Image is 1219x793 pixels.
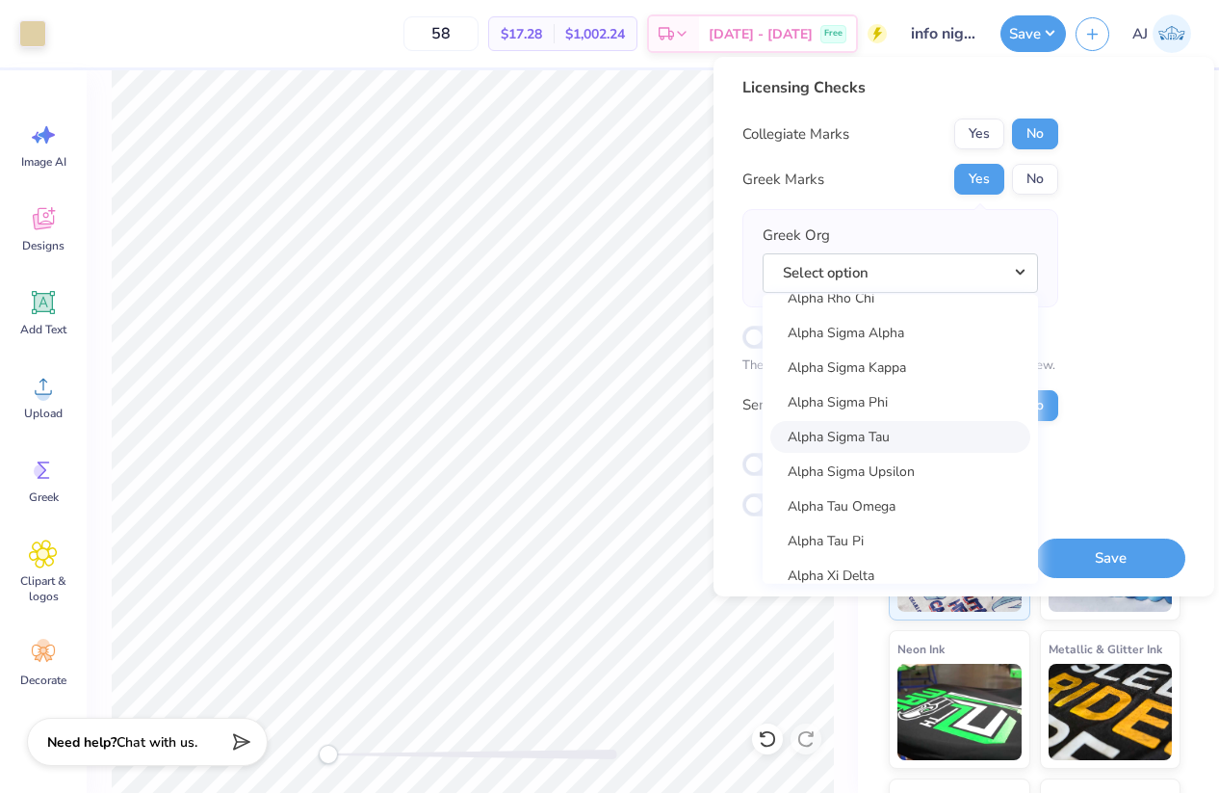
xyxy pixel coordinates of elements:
[954,119,1004,149] button: Yes
[21,154,66,170] span: Image AI
[319,745,338,764] div: Accessibility label
[29,489,59,505] span: Greek
[1036,539,1185,578] button: Save
[1049,664,1173,760] img: Metallic & Glitter Ink
[763,253,1038,293] button: Select option
[954,164,1004,195] button: Yes
[20,673,66,688] span: Decorate
[742,76,1058,99] div: Licensing Checks
[1000,15,1066,52] button: Save
[1049,639,1162,659] span: Metallic & Glitter Ink
[565,24,625,44] span: $1,002.24
[742,357,1058,376] p: The changes are too minor to warrant an Affinity review.
[742,169,824,191] div: Greek Marks
[709,24,813,44] span: [DATE] - [DATE]
[20,322,66,337] span: Add Text
[770,456,1030,488] a: Alpha Sigma Upsilon
[770,421,1030,453] a: Alpha Sigma Tau
[22,238,65,253] span: Designs
[742,123,849,145] div: Collegiate Marks
[770,525,1030,557] a: Alpha Tau Pi
[1124,14,1200,53] a: AJ
[770,282,1030,314] a: Alpha Rho Chi
[24,406,63,421] span: Upload
[403,16,479,51] input: – –
[897,639,945,659] span: Neon Ink
[742,394,882,416] div: Send a Copy to Client
[1132,23,1148,45] span: AJ
[896,14,991,53] input: Untitled Design
[501,24,542,44] span: $17.28
[824,27,843,40] span: Free
[770,490,1030,522] a: Alpha Tau Omega
[897,664,1022,760] img: Neon Ink
[117,733,197,752] span: Chat with us.
[770,317,1030,349] a: Alpha Sigma Alpha
[770,560,1030,592] a: Alpha Xi Delta
[1012,119,1058,149] button: No
[770,386,1030,418] a: Alpha Sigma Phi
[12,573,75,604] span: Clipart & logos
[770,352,1030,383] a: Alpha Sigma Kappa
[47,733,117,752] strong: Need help?
[763,294,1038,583] div: Select option
[1153,14,1191,53] img: Armiel John Calzada
[1012,164,1058,195] button: No
[763,225,830,247] label: Greek Org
